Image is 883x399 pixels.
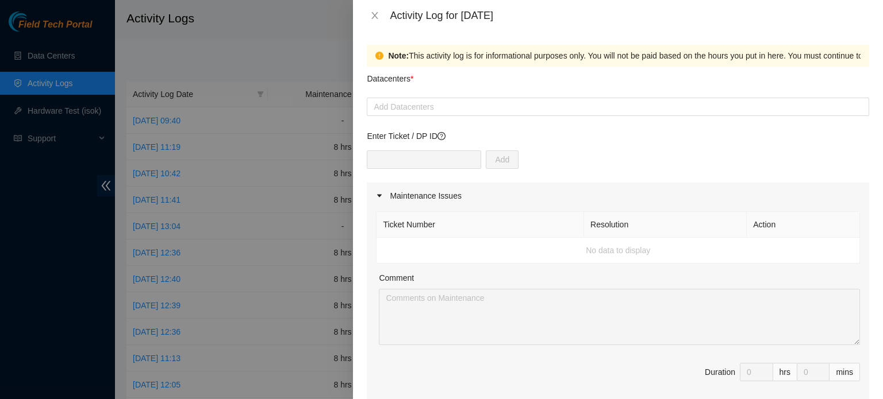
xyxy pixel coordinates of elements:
[377,212,584,238] th: Ticket Number
[705,366,735,378] div: Duration
[367,10,383,21] button: Close
[437,132,446,140] span: question-circle
[367,130,869,142] p: Enter Ticket / DP ID
[367,67,413,85] p: Datacenters
[486,150,519,169] button: Add
[390,9,869,22] div: Activity Log for [DATE]
[584,212,747,238] th: Resolution
[370,11,379,20] span: close
[388,49,409,62] strong: Note:
[747,212,860,238] th: Action
[379,272,414,284] label: Comment
[376,192,383,199] span: caret-right
[375,52,383,60] span: exclamation-circle
[830,363,860,381] div: mins
[773,363,797,381] div: hrs
[377,238,860,264] td: No data to display
[379,289,860,345] textarea: Comment
[367,183,869,209] div: Maintenance Issues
